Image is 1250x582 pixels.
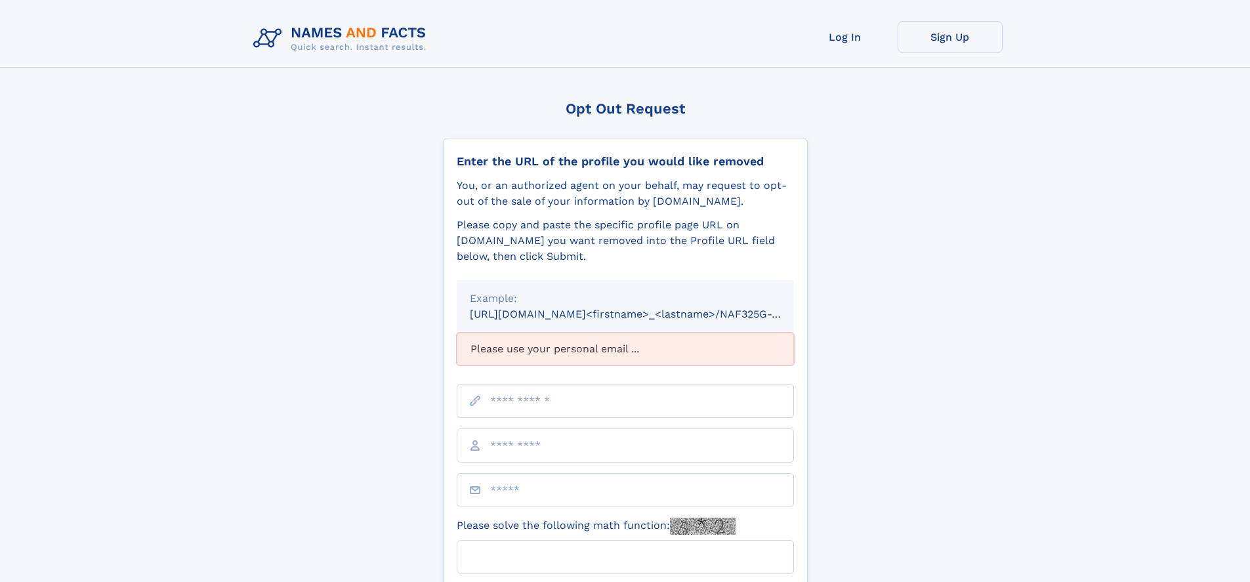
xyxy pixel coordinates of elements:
div: Opt Out Request [443,100,808,117]
img: Logo Names and Facts [248,21,437,56]
label: Please solve the following math function: [457,518,736,535]
div: Example: [470,291,781,306]
div: You, or an authorized agent on your behalf, may request to opt-out of the sale of your informatio... [457,178,794,209]
div: Enter the URL of the profile you would like removed [457,154,794,169]
a: Log In [793,21,898,53]
div: Please use your personal email ... [457,333,794,365]
a: Sign Up [898,21,1003,53]
div: Please copy and paste the specific profile page URL on [DOMAIN_NAME] you want removed into the Pr... [457,217,794,264]
small: [URL][DOMAIN_NAME]<firstname>_<lastname>/NAF325G-xxxxxxxx [470,308,819,320]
